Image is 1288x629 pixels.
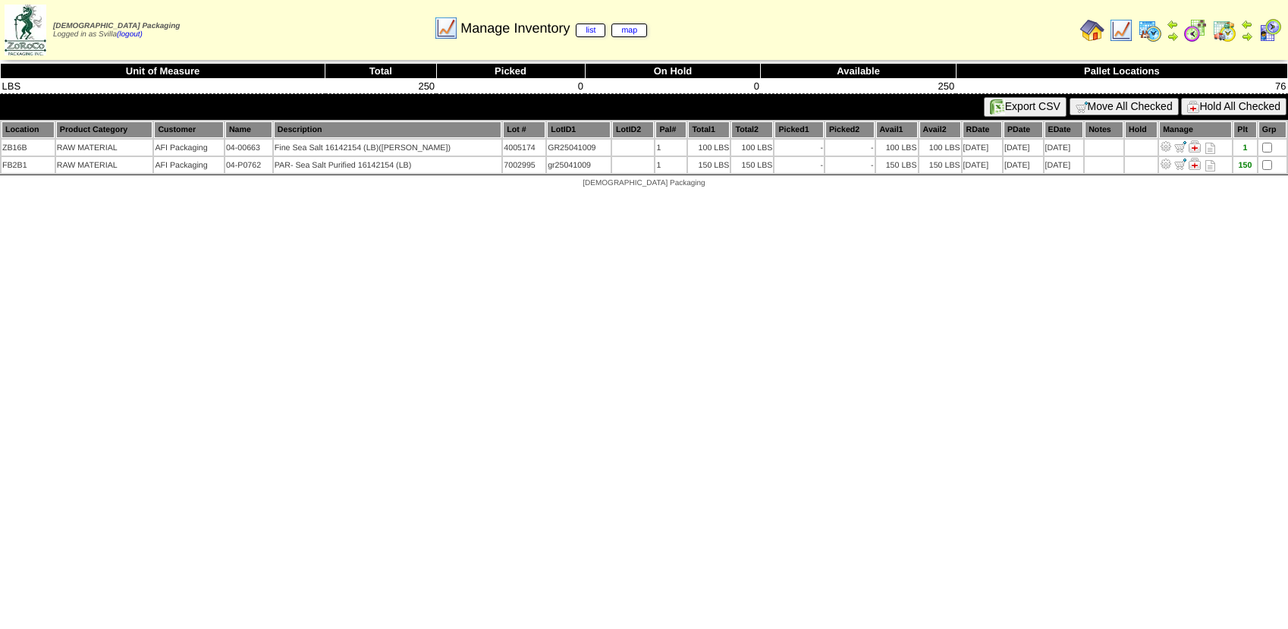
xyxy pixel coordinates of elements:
[612,121,654,138] th: LotID2
[688,140,730,156] td: 100 LBS
[761,64,956,79] th: Available
[1004,140,1043,156] td: [DATE]
[774,140,824,156] td: -
[1233,121,1256,138] th: Plt
[274,140,502,156] td: Fine Sea Salt 16142154 (LB)([PERSON_NAME])
[731,157,773,173] td: 150 LBS
[984,97,1067,117] button: Export CSV
[1189,140,1201,153] img: Manage Hold
[1125,121,1158,138] th: Hold
[436,64,585,79] th: Picked
[1045,140,1084,156] td: [DATE]
[919,121,961,138] th: Avail2
[1174,158,1186,170] img: Move
[1181,98,1286,115] button: Hold All Checked
[547,157,611,173] td: gr25041009
[1085,121,1123,138] th: Notes
[919,157,961,173] td: 150 LBS
[731,121,773,138] th: Total2
[1167,30,1179,42] img: arrowright.gif
[460,20,647,36] span: Manage Inventory
[225,157,272,173] td: 04-P0762
[1187,101,1199,113] img: hold.gif
[225,121,272,138] th: Name
[963,121,1002,138] th: RDate
[1109,18,1133,42] img: line_graph.gif
[583,179,705,187] span: [DEMOGRAPHIC_DATA] Packaging
[963,157,1002,173] td: [DATE]
[731,140,773,156] td: 100 LBS
[876,157,918,173] td: 150 LBS
[2,121,55,138] th: Location
[655,121,686,138] th: Pal#
[1174,140,1186,153] img: Move
[1160,140,1172,153] img: Adjust
[1241,30,1253,42] img: arrowright.gif
[876,140,918,156] td: 100 LBS
[1045,157,1084,173] td: [DATE]
[53,22,180,39] span: Logged in as Svilla
[576,24,605,37] a: list
[56,140,153,156] td: RAW MATERIAL
[1004,121,1043,138] th: PDate
[774,121,824,138] th: Picked1
[761,79,956,94] td: 250
[325,64,437,79] th: Total
[274,157,502,173] td: PAR- Sea Salt Purified 16142154 (LB)
[585,79,761,94] td: 0
[825,121,875,138] th: Picked2
[1159,121,1232,138] th: Manage
[919,140,961,156] td: 100 LBS
[225,140,272,156] td: 04-00663
[1004,157,1043,173] td: [DATE]
[963,140,1002,156] td: [DATE]
[1212,18,1236,42] img: calendarinout.gif
[1205,160,1215,171] i: Note
[1045,121,1084,138] th: EDate
[655,140,686,156] td: 1
[1241,18,1253,30] img: arrowleft.gif
[56,157,153,173] td: RAW MATERIAL
[956,79,1287,94] td: 76
[1234,161,1255,170] div: 150
[56,121,153,138] th: Product Category
[503,140,545,156] td: 4005174
[547,121,611,138] th: LotID1
[325,79,437,94] td: 250
[274,121,502,138] th: Description
[53,22,180,30] span: [DEMOGRAPHIC_DATA] Packaging
[688,121,730,138] th: Total1
[2,157,55,173] td: FB2B1
[1258,121,1286,138] th: Grp
[990,99,1005,115] img: excel.gif
[774,157,824,173] td: -
[1,79,325,94] td: LBS
[1189,158,1201,170] img: Manage Hold
[956,64,1287,79] th: Pallet Locations
[1076,101,1088,113] img: cart.gif
[436,79,585,94] td: 0
[611,24,647,37] a: map
[434,16,458,40] img: line_graph.gif
[825,140,875,156] td: -
[5,5,46,55] img: zoroco-logo-small.webp
[154,157,224,173] td: AFI Packaging
[1205,143,1215,154] i: Note
[1,64,325,79] th: Unit of Measure
[876,121,918,138] th: Avail1
[1258,18,1282,42] img: calendarcustomer.gif
[154,121,224,138] th: Customer
[1167,18,1179,30] img: arrowleft.gif
[547,140,611,156] td: GR25041009
[585,64,761,79] th: On Hold
[1138,18,1162,42] img: calendarprod.gif
[2,140,55,156] td: ZB16B
[1234,143,1255,153] div: 1
[1183,18,1208,42] img: calendarblend.gif
[503,157,545,173] td: 7002995
[117,30,143,39] a: (logout)
[655,157,686,173] td: 1
[1070,98,1179,115] button: Move All Checked
[825,157,875,173] td: -
[1160,158,1172,170] img: Adjust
